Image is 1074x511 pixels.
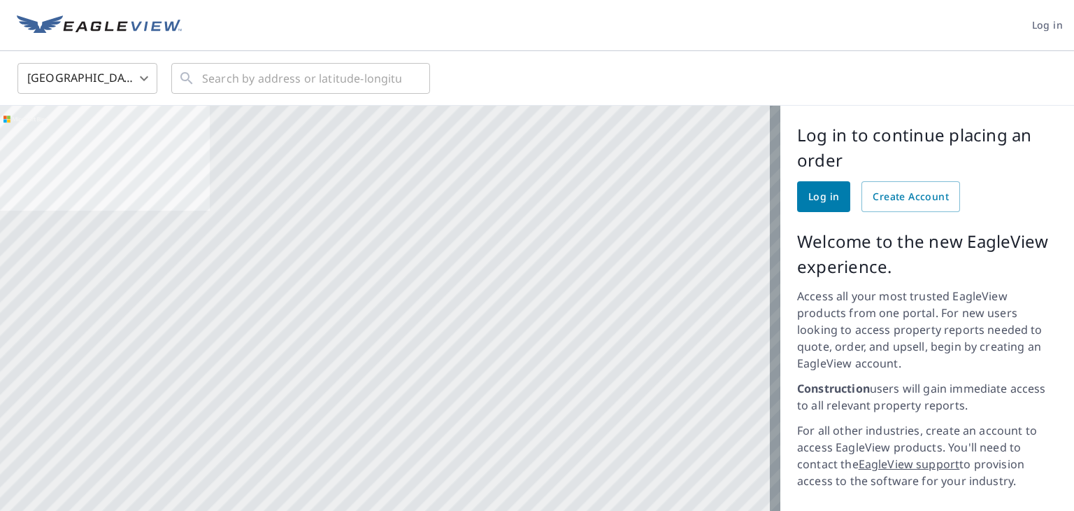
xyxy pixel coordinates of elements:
span: Create Account [873,188,949,206]
a: Create Account [861,181,960,212]
a: EagleView support [859,456,960,472]
a: Log in [797,181,850,212]
span: Log in [808,188,839,206]
input: Search by address or latitude-longitude [202,59,401,98]
p: For all other industries, create an account to access EagleView products. You'll need to contact ... [797,422,1057,489]
p: Log in to continue placing an order [797,122,1057,173]
img: EV Logo [17,15,182,36]
strong: Construction [797,381,870,396]
p: users will gain immediate access to all relevant property reports. [797,380,1057,414]
span: Log in [1032,17,1063,34]
p: Welcome to the new EagleView experience. [797,229,1057,279]
p: Access all your most trusted EagleView products from one portal. For new users looking to access ... [797,288,1057,372]
div: [GEOGRAPHIC_DATA] [17,59,157,98]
